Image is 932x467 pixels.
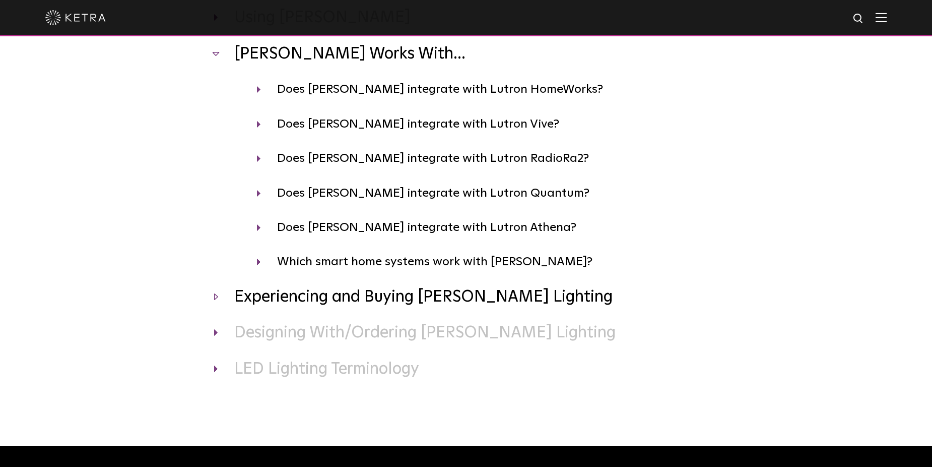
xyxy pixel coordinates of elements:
[214,359,718,380] h3: LED Lighting Terminology
[214,44,718,65] h3: [PERSON_NAME] Works With...
[45,10,106,25] img: ketra-logo-2019-white
[257,252,718,271] h4: Which smart home systems work with [PERSON_NAME]?
[257,184,718,203] h4: Does [PERSON_NAME] integrate with Lutron Quantum?
[876,13,887,22] img: Hamburger%20Nav.svg
[257,80,718,99] h4: Does [PERSON_NAME] integrate with Lutron HomeWorks?
[852,13,865,25] img: search icon
[257,218,718,237] h4: Does [PERSON_NAME] integrate with Lutron Athena?
[257,114,718,134] h4: Does [PERSON_NAME] integrate with Lutron Vive?
[214,287,718,308] h3: Experiencing and Buying [PERSON_NAME] Lighting
[214,323,718,344] h3: Designing With/Ordering [PERSON_NAME] Lighting
[257,149,718,168] h4: Does [PERSON_NAME] integrate with Lutron RadioRa2?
